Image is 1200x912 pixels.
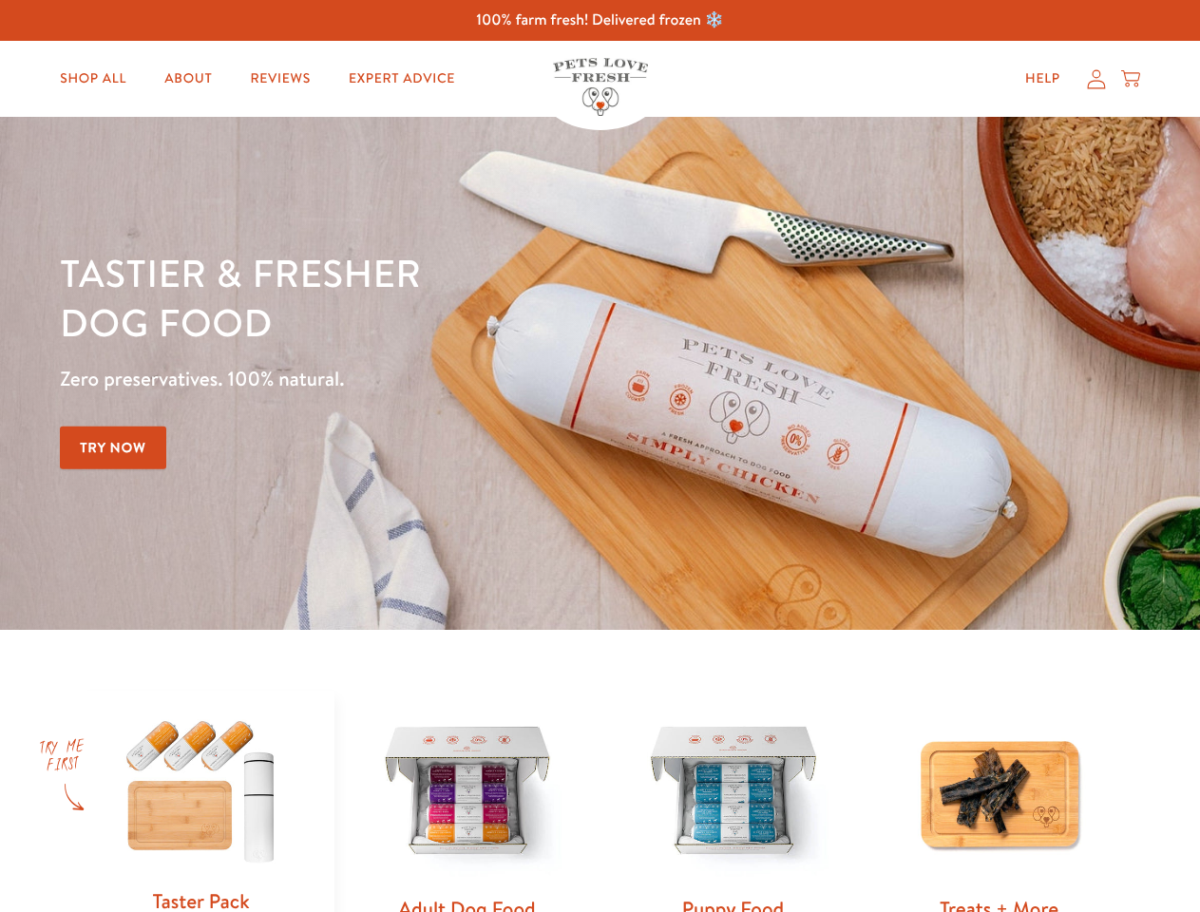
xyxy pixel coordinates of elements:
img: Pets Love Fresh [553,58,648,116]
p: Zero preservatives. 100% natural. [60,362,780,396]
a: About [149,60,227,98]
a: Shop All [45,60,142,98]
a: Help [1010,60,1076,98]
a: Try Now [60,427,166,469]
h1: Tastier & fresher dog food [60,248,780,347]
a: Reviews [235,60,325,98]
a: Expert Advice [333,60,470,98]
